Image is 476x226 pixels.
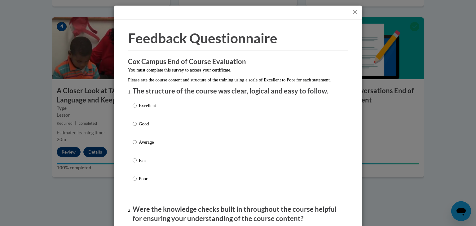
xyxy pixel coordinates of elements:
input: Poor [133,175,137,182]
input: Good [133,120,137,127]
button: Close [351,8,359,16]
p: Fair [139,157,156,164]
input: Average [133,139,137,146]
p: Please rate the course content and structure of the training using a scale of Excellent to Poor f... [128,76,348,83]
p: Good [139,120,156,127]
h3: Cox Campus End of Course Evaluation [128,57,348,67]
span: Feedback Questionnaire [128,30,277,46]
p: Poor [139,175,156,182]
p: Excellent [139,102,156,109]
input: Excellent [133,102,137,109]
p: Were the knowledge checks built in throughout the course helpful for ensuring your understanding ... [133,205,343,224]
p: Average [139,139,156,146]
p: You must complete this survey to access your certificate. [128,67,348,73]
input: Fair [133,157,137,164]
p: The structure of the course was clear, logical and easy to follow. [133,86,343,96]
